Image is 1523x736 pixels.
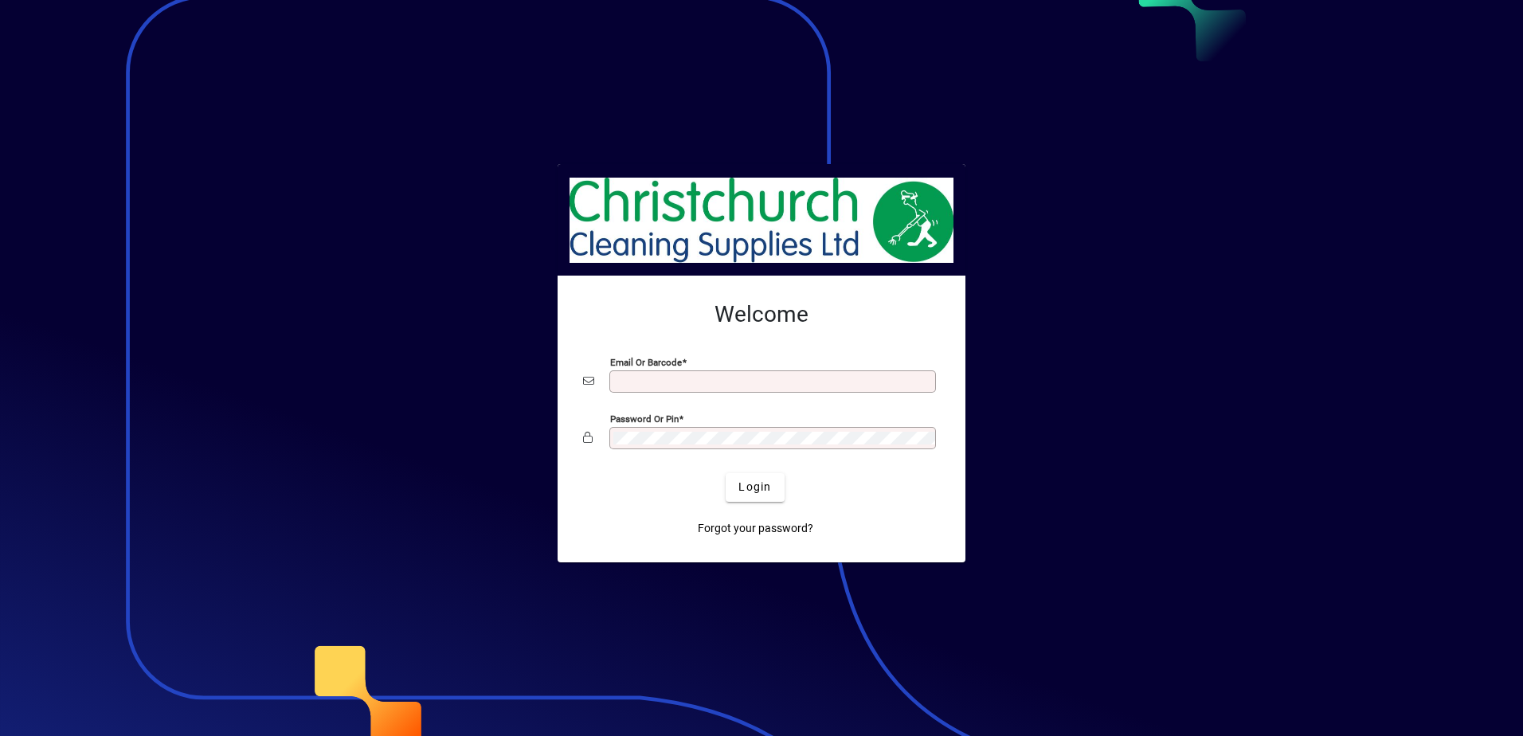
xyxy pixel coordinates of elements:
[610,356,682,367] mat-label: Email or Barcode
[698,520,813,537] span: Forgot your password?
[691,515,820,543] a: Forgot your password?
[610,413,679,424] mat-label: Password or Pin
[583,301,940,328] h2: Welcome
[726,473,784,502] button: Login
[738,479,771,495] span: Login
